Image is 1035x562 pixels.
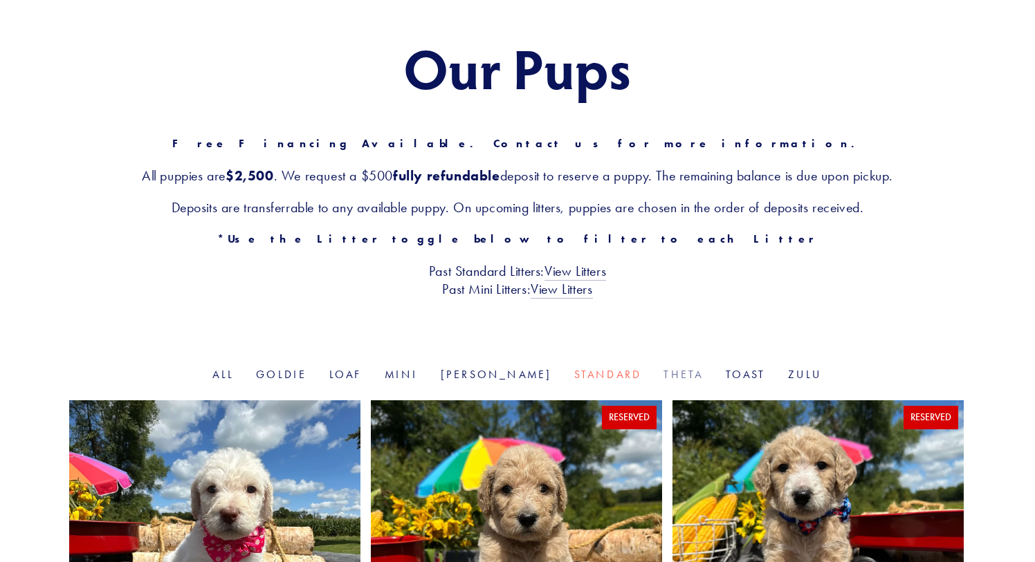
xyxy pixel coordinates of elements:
h3: All puppies are . We request a $500 deposit to reserve a puppy. The remaining balance is due upon... [69,167,966,185]
a: Theta [663,368,703,381]
strong: Free Financing Available. Contact us for more information. [172,137,863,150]
a: [PERSON_NAME] [441,368,552,381]
a: Loaf [329,368,363,381]
strong: $2,500 [226,167,274,184]
a: Standard [574,368,642,381]
a: View Litters [531,281,592,299]
h3: Deposits are transferrable to any available puppy. On upcoming litters, puppies are chosen in the... [69,198,966,216]
a: Zulu [788,368,823,381]
a: Goldie [256,368,306,381]
a: View Litters [544,263,606,281]
h1: Our Pups [69,37,966,98]
a: Toast [726,368,766,381]
h3: Past Standard Litters: Past Mini Litters: [69,262,966,298]
a: All [212,368,234,381]
strong: *Use the Litter toggle below to filter to each Litter [217,232,817,245]
strong: fully refundable [393,167,500,184]
a: Mini [385,368,419,381]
